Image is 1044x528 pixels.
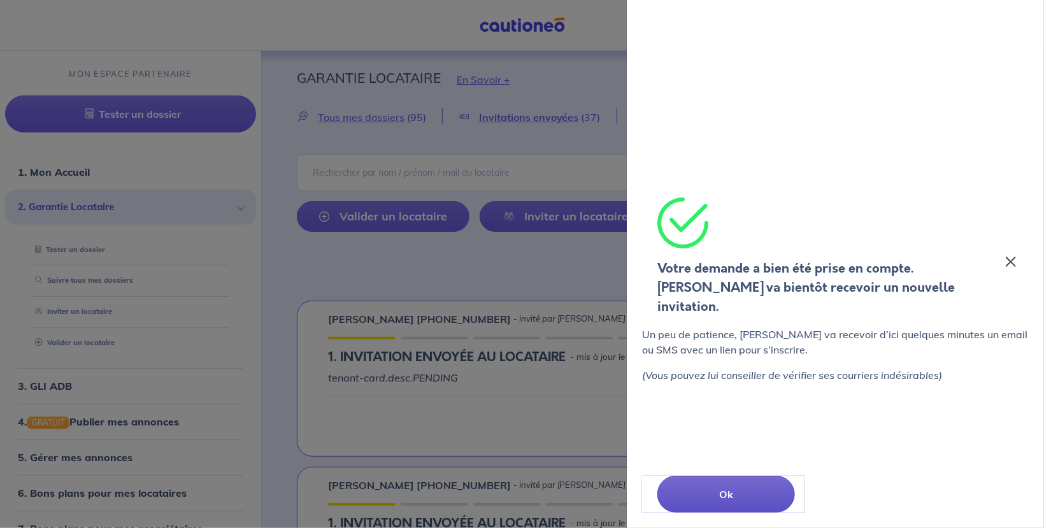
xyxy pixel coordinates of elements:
p: Votre demande a bien été prise en compte. [PERSON_NAME] va bientôt recevoir un nouvelle invitation. [657,259,1003,317]
button: Ok [657,476,795,513]
em: (Vous pouvez lui conseiller de vérifier ses courriers indésirables) [642,369,942,382]
button: Close [1003,252,1019,272]
p: Un peu de patience, [PERSON_NAME] va recevoir d’ici quelques minutes un email ou SMS avec un lien... [642,327,1029,357]
p: Ok [689,487,764,502]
